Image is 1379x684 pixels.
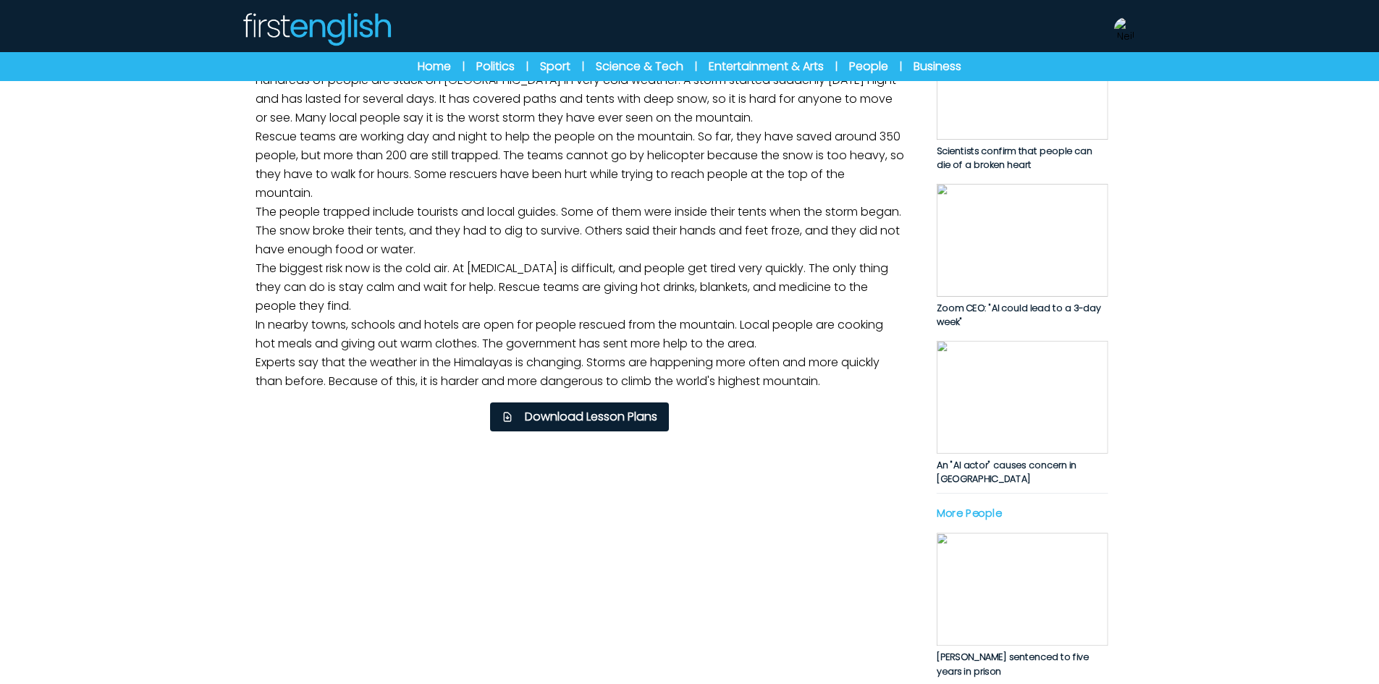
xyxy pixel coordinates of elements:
a: Sport [540,58,570,75]
a: Politics [476,58,515,75]
span: [PERSON_NAME] sentenced to five years in prison [936,651,1088,678]
span: | [695,59,697,74]
span: | [582,59,584,74]
a: Science & Tech [596,58,683,75]
a: Scientists confirm that people can die of a broken heart [936,27,1108,172]
img: IUZJOaCbQq59P8Hs9kWMgpQ1zvR8SowE33OmDh9x.jpg [936,184,1108,297]
img: CmUNvE9iBcd3dtesz6AtlOJBJ5KgYshN613R35pY.jpg [936,533,1108,646]
p: More People [936,505,1108,521]
span: | [463,59,465,74]
img: wPAk7bgB2aS66HZ3n58pnbPp8TsAFDQBofH7u3Mf.jpg [936,27,1108,140]
img: Neil Storey [1114,17,1137,41]
span: | [900,59,902,74]
span: | [526,59,528,74]
span: An "AI actor" causes concern in [GEOGRAPHIC_DATA] [936,458,1076,486]
button: Download Lesson Plans [490,402,669,431]
img: nFWkG8hTMZyk2tDKsFUmAPZdbsZqawhQPrljhxus.jpg [936,341,1108,454]
a: An "AI actor" causes concern in [GEOGRAPHIC_DATA] [936,341,1108,486]
a: Home [418,58,451,75]
img: Logo [241,12,392,46]
a: Zoom CEO: "AI could lead to a 3-day week" [936,184,1108,329]
span: Zoom CEO: "AI could lead to a 3-day week" [936,301,1100,329]
span: Scientists confirm that people can die of a broken heart [936,145,1092,172]
a: People [849,58,888,75]
a: Entertainment & Arts [709,58,824,75]
a: [PERSON_NAME] sentenced to five years in prison [936,533,1108,678]
p: Hundreds of people are stuck on [GEOGRAPHIC_DATA] in very cold weather. A storm started suddenly ... [250,65,910,397]
a: Business [914,58,961,75]
span: | [835,59,838,74]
